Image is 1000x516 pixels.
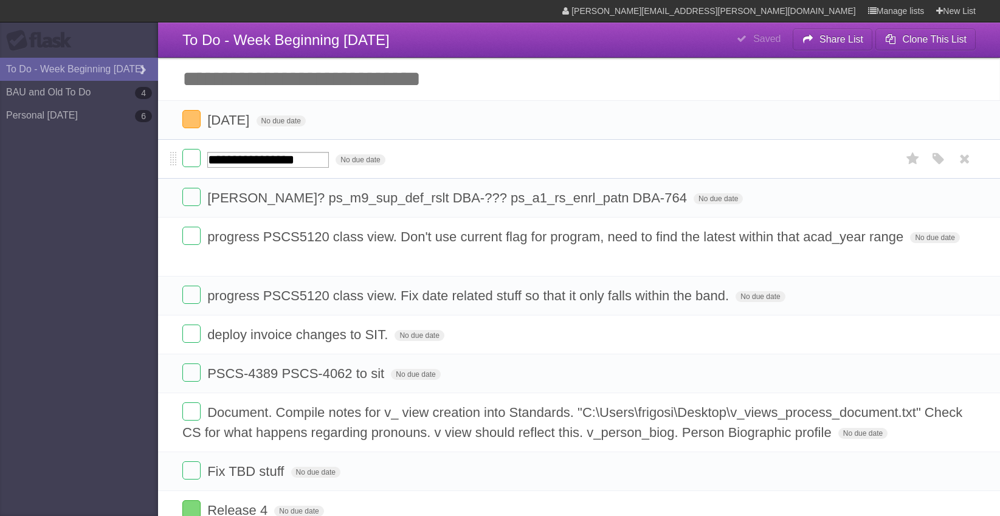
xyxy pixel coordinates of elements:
[182,402,201,421] label: Done
[182,405,962,440] span: Document. Compile notes for v_ view creation into Standards. "C:\Users\frigosi\Desktop\v_views_pr...
[257,115,306,126] span: No due date
[6,30,79,52] div: Flask
[182,110,201,128] label: Done
[182,325,201,343] label: Done
[902,34,967,44] b: Clone This List
[207,327,391,342] span: deploy invoice changes to SIT.
[391,369,440,380] span: No due date
[753,33,781,44] b: Saved
[182,461,201,480] label: Done
[902,149,925,169] label: Star task
[395,330,444,341] span: No due date
[182,363,201,382] label: Done
[207,190,690,205] span: [PERSON_NAME]? ps_m9_sup_def_rslt DBA-??? ps_a1_rs_enrl_patn DBA-764
[875,29,976,50] button: Clone This List
[207,288,732,303] span: progress PSCS5120 class view. Fix date related stuff so that it only falls within the band.
[793,29,873,50] button: Share List
[694,193,743,204] span: No due date
[182,32,390,48] span: To Do - Week Beginning [DATE]
[135,110,152,122] b: 6
[336,154,385,165] span: No due date
[182,188,201,206] label: Done
[182,227,201,245] label: Done
[207,464,287,479] span: Fix TBD stuff
[910,232,959,243] span: No due date
[207,112,252,128] span: [DATE]
[207,229,906,244] span: progress PSCS5120 class view. Don't use current flag for program, need to find the latest within ...
[291,467,340,478] span: No due date
[182,286,201,304] label: Done
[135,87,152,99] b: 4
[838,428,888,439] span: No due date
[207,366,387,381] span: PSCS-4389 PSCS-4062 to sit
[819,34,863,44] b: Share List
[182,149,201,167] label: Done
[736,291,785,302] span: No due date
